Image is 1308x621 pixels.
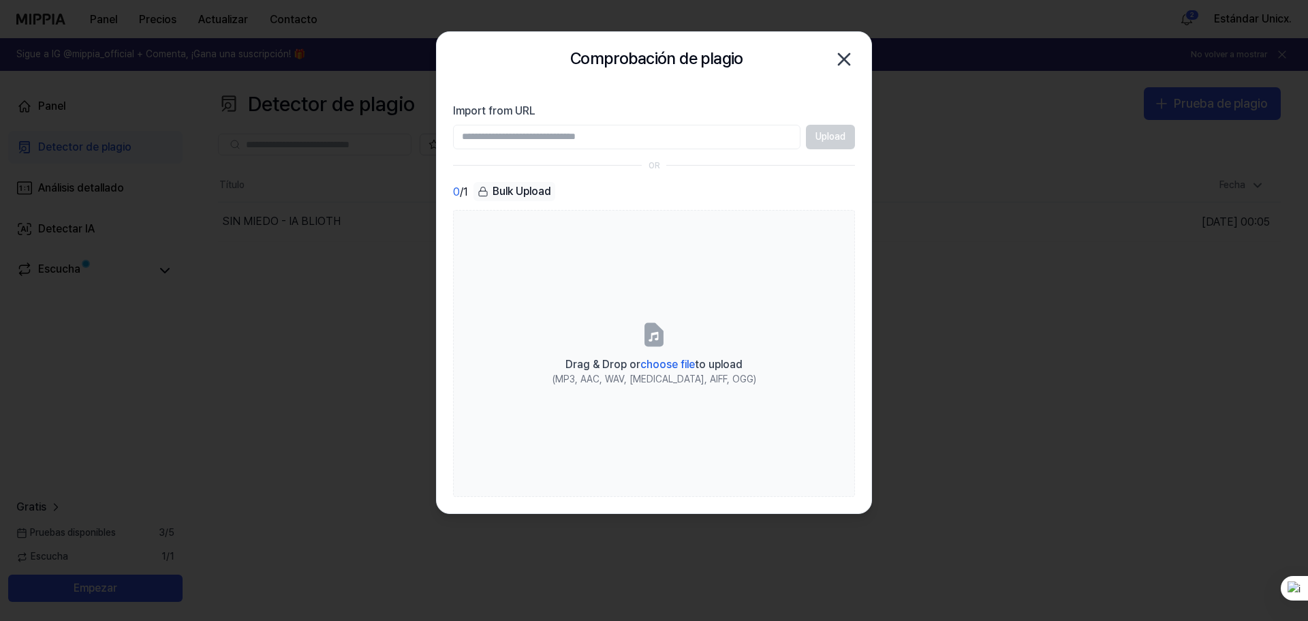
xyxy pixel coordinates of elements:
button: Bulk Upload [473,182,555,202]
div: Bulk Upload [473,182,555,201]
font: Comprobación de plagio [570,48,743,68]
span: choose file [640,358,695,371]
div: / 1 [453,182,468,202]
span: 0 [453,184,460,200]
div: (MP3, AAC, WAV, [MEDICAL_DATA], AIFF, OGG) [552,373,756,387]
div: OR [649,160,660,172]
label: Import from URL [453,103,855,119]
span: Drag & Drop or to upload [565,358,743,371]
